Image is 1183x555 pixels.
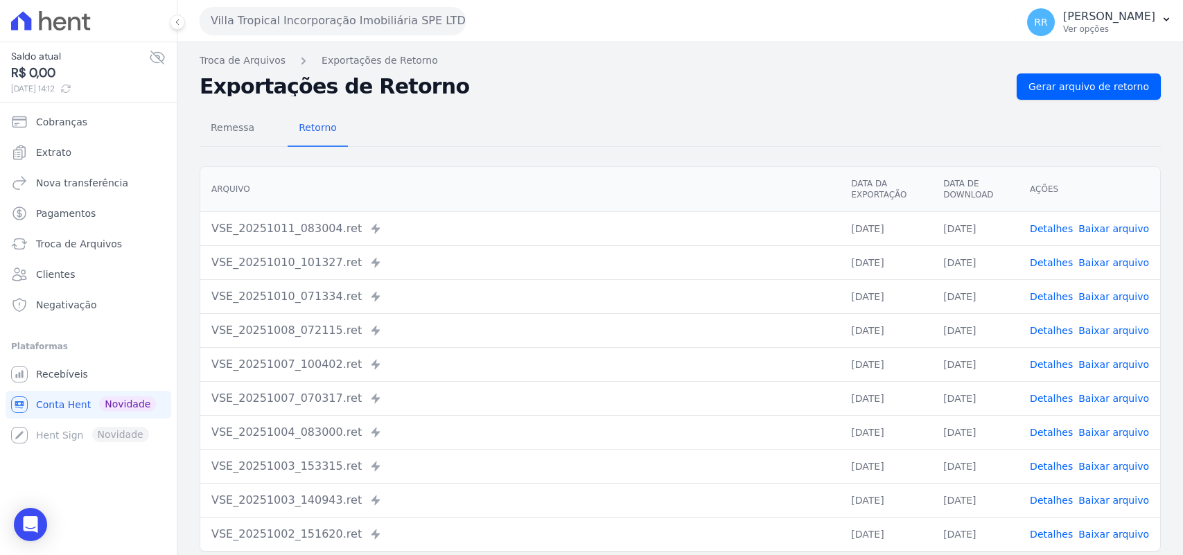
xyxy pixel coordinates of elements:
[1034,17,1047,27] span: RR
[1030,393,1073,404] a: Detalhes
[932,245,1019,279] td: [DATE]
[840,347,932,381] td: [DATE]
[11,338,166,355] div: Plataformas
[932,483,1019,517] td: [DATE]
[200,167,840,212] th: Arquivo
[211,458,829,475] div: VSE_20251003_153315.ret
[200,53,286,68] a: Troca de Arquivos
[6,291,171,319] a: Negativação
[932,347,1019,381] td: [DATE]
[840,381,932,415] td: [DATE]
[840,245,932,279] td: [DATE]
[11,64,149,82] span: R$ 0,00
[1030,223,1073,234] a: Detalhes
[200,111,265,147] a: Remessa
[1030,257,1073,268] a: Detalhes
[1030,495,1073,506] a: Detalhes
[211,526,829,543] div: VSE_20251002_151620.ret
[1030,325,1073,336] a: Detalhes
[288,111,348,147] a: Retorno
[840,415,932,449] td: [DATE]
[11,82,149,95] span: [DATE] 14:12
[200,53,1161,68] nav: Breadcrumb
[932,381,1019,415] td: [DATE]
[14,508,47,541] div: Open Intercom Messenger
[11,49,149,64] span: Saldo atual
[200,7,466,35] button: Villa Tropical Incorporação Imobiliária SPE LTDA
[6,261,171,288] a: Clientes
[1078,325,1149,336] a: Baixar arquivo
[211,492,829,509] div: VSE_20251003_140943.ret
[1030,291,1073,302] a: Detalhes
[6,391,171,419] a: Conta Hent Novidade
[211,288,829,305] div: VSE_20251010_071334.ret
[36,176,128,190] span: Nova transferência
[932,313,1019,347] td: [DATE]
[932,449,1019,483] td: [DATE]
[1078,291,1149,302] a: Baixar arquivo
[1030,359,1073,370] a: Detalhes
[322,53,438,68] a: Exportações de Retorno
[36,398,91,412] span: Conta Hent
[6,169,171,197] a: Nova transferência
[6,139,171,166] a: Extrato
[932,279,1019,313] td: [DATE]
[1017,73,1161,100] a: Gerar arquivo de retorno
[211,254,829,271] div: VSE_20251010_101327.ret
[1030,529,1073,540] a: Detalhes
[1016,3,1183,42] button: RR [PERSON_NAME] Ver opções
[36,267,75,281] span: Clientes
[840,517,932,551] td: [DATE]
[6,200,171,227] a: Pagamentos
[290,114,345,141] span: Retorno
[840,279,932,313] td: [DATE]
[932,211,1019,245] td: [DATE]
[840,449,932,483] td: [DATE]
[1078,427,1149,438] a: Baixar arquivo
[1063,10,1155,24] p: [PERSON_NAME]
[1028,80,1149,94] span: Gerar arquivo de retorno
[1078,529,1149,540] a: Baixar arquivo
[211,220,829,237] div: VSE_20251011_083004.ret
[840,483,932,517] td: [DATE]
[36,206,96,220] span: Pagamentos
[1078,461,1149,472] a: Baixar arquivo
[211,424,829,441] div: VSE_20251004_083000.ret
[1019,167,1160,212] th: Ações
[211,390,829,407] div: VSE_20251007_070317.ret
[1078,257,1149,268] a: Baixar arquivo
[11,108,166,449] nav: Sidebar
[1030,427,1073,438] a: Detalhes
[932,167,1019,212] th: Data de Download
[6,360,171,388] a: Recebíveis
[36,146,71,159] span: Extrato
[932,517,1019,551] td: [DATE]
[36,298,97,312] span: Negativação
[840,167,932,212] th: Data da Exportação
[1078,223,1149,234] a: Baixar arquivo
[200,77,1006,96] h2: Exportações de Retorno
[840,211,932,245] td: [DATE]
[1078,359,1149,370] a: Baixar arquivo
[932,415,1019,449] td: [DATE]
[211,356,829,373] div: VSE_20251007_100402.ret
[1078,393,1149,404] a: Baixar arquivo
[840,313,932,347] td: [DATE]
[6,108,171,136] a: Cobranças
[36,115,87,129] span: Cobranças
[36,237,122,251] span: Troca de Arquivos
[202,114,263,141] span: Remessa
[1063,24,1155,35] p: Ver opções
[6,230,171,258] a: Troca de Arquivos
[99,396,156,412] span: Novidade
[1078,495,1149,506] a: Baixar arquivo
[211,322,829,339] div: VSE_20251008_072115.ret
[1030,461,1073,472] a: Detalhes
[36,367,88,381] span: Recebíveis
